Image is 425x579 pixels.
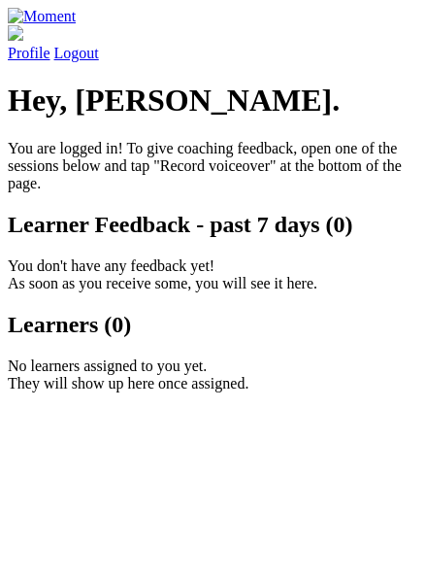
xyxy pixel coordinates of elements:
[8,25,23,41] img: default_avatar-b4e2223d03051bc43aaaccfb402a43260a3f17acc7fafc1603fdf008d6cba3c9.png
[8,212,417,238] h2: Learner Feedback - past 7 days (0)
[8,257,417,292] p: You don't have any feedback yet! As soon as you receive some, you will see it here.
[8,140,417,192] p: You are logged in! To give coaching feedback, open one of the sessions below and tap "Record voic...
[8,25,417,61] a: Profile
[8,83,417,119] h1: Hey, [PERSON_NAME].
[8,312,417,338] h2: Learners (0)
[8,358,417,392] p: No learners assigned to you yet. They will show up here once assigned.
[54,45,99,61] a: Logout
[8,8,76,25] img: Moment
